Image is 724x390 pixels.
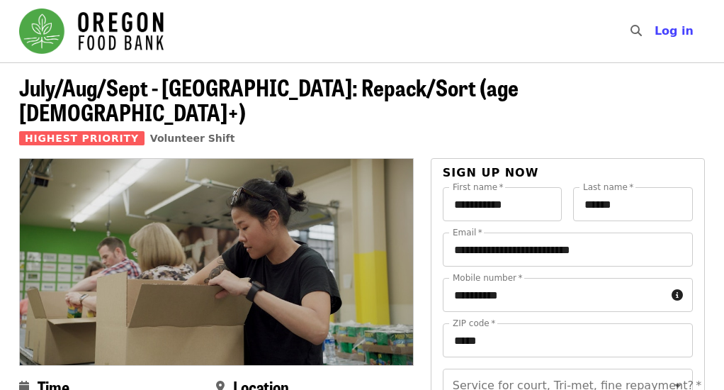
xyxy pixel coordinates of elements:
label: Email [453,228,482,237]
img: July/Aug/Sept - Portland: Repack/Sort (age 8+) organized by Oregon Food Bank [20,159,413,364]
label: First name [453,183,504,191]
input: Search [650,14,662,48]
label: Mobile number [453,274,522,282]
input: ZIP code [443,323,693,357]
label: Last name [583,183,633,191]
input: Email [443,233,693,267]
span: July/Aug/Sept - [GEOGRAPHIC_DATA]: Repack/Sort (age [DEMOGRAPHIC_DATA]+) [19,70,519,128]
span: Log in [655,24,694,38]
i: search icon [630,24,642,38]
span: Highest Priority [19,131,145,145]
label: ZIP code [453,319,495,328]
input: First name [443,187,562,221]
input: Mobile number [443,278,666,312]
button: Log in [643,17,705,45]
input: Last name [573,187,693,221]
a: Volunteer Shift [150,133,235,144]
i: circle-info icon [672,289,683,302]
img: Oregon Food Bank - Home [19,9,164,54]
span: Sign up now [443,166,539,179]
